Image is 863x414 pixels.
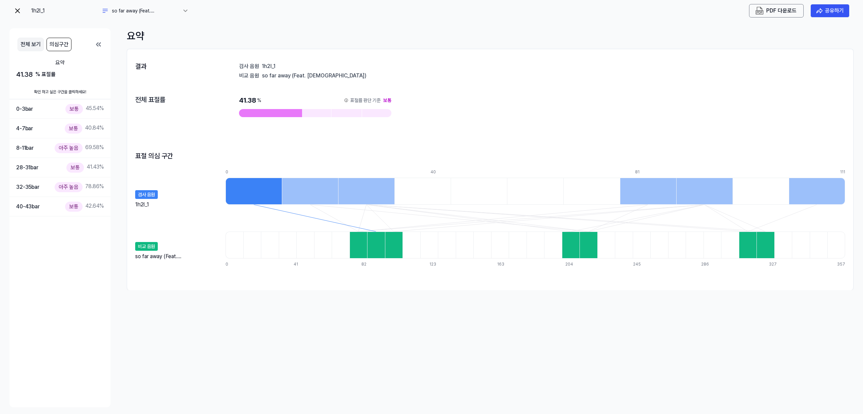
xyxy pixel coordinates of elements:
div: 82 [361,261,379,267]
img: exit [13,7,22,15]
div: 8-11 bar [16,144,34,152]
img: information [344,98,349,103]
div: 40 [430,169,487,175]
div: 아주 높음 [55,143,83,153]
div: 286 [701,261,719,267]
img: share [816,7,823,14]
div: 공유하기 [825,6,844,15]
div: 검사 음원 [239,63,259,69]
div: so far away (Feat. [DEMOGRAPHIC_DATA]) [135,252,219,261]
div: 245 [633,261,651,267]
div: 비교 음원 [239,72,259,79]
div: 1h2l_1 [135,201,149,207]
div: 보통 [383,96,391,105]
div: 41.38 [16,69,104,79]
div: 표절률 판단 기준 [350,96,381,105]
div: 0 [226,169,282,175]
div: 81 [635,169,691,175]
div: 0-3 bar [16,105,33,113]
div: so far away (Feat. [DEMOGRAPHIC_DATA]) [262,72,845,79]
div: 0 [226,261,243,267]
img: another title [101,7,109,15]
div: 41.43 % [66,163,104,172]
div: 40.84 % [65,124,104,133]
div: 보통 [66,163,84,172]
div: 보통 [65,202,83,211]
button: 전체 보기 [18,38,44,51]
div: 확인 하고 싶은 구간을 클릭하세요! [9,85,111,99]
button: PDF 다운로드 [754,7,798,15]
div: 357 [837,261,845,267]
button: 요약41.38 % 표절률 [9,54,111,85]
div: 42.64 % [65,202,104,211]
div: 요약 [127,28,854,43]
h2: 표절 의심 구간 [135,151,173,161]
div: 아주 높음 [55,182,83,192]
div: 4-7 bar [16,124,33,133]
button: 표절률 판단 기준보통 [344,96,391,105]
div: 69.58 % [55,143,104,153]
div: 전체 표절률 [135,96,207,104]
div: 비교 음원 [135,242,158,251]
div: 41.38 [239,96,391,105]
div: 78.86 % [55,182,104,192]
div: 111 [840,169,845,175]
div: 보통 [65,104,83,114]
div: 123 [429,261,447,267]
div: 1h2l_1 [262,63,845,69]
div: 163 [497,261,515,267]
div: 40-43 bar [16,202,40,211]
div: so far away (Feat. [DEMOGRAPHIC_DATA]) [112,7,179,14]
div: 1h2l_1 [31,7,98,15]
img: PDF Download [755,7,764,15]
div: % 표절률 [35,70,56,78]
button: 공유하기 [810,4,850,18]
div: 327 [769,261,787,267]
div: % [257,96,261,105]
div: 보통 [65,124,82,133]
div: PDF 다운로드 [766,6,797,15]
button: 의심구간 [47,38,71,51]
div: 45.54 % [65,104,104,114]
div: 검사 음원 [135,190,158,199]
div: 요약 [16,59,104,67]
div: 28-31 bar [16,163,38,172]
div: 41 [294,261,311,267]
div: 204 [565,261,583,267]
div: 32-35 bar [16,183,39,192]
